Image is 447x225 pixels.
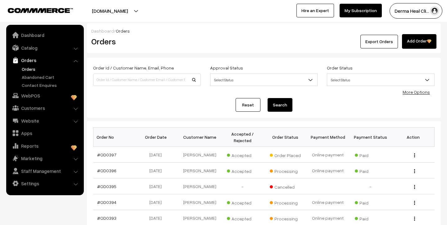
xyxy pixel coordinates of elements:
[116,28,130,34] span: Orders
[8,90,82,101] a: WebPOS
[414,185,415,189] img: Menu
[340,4,382,17] a: My Subscription
[136,163,178,178] td: [DATE]
[178,147,221,163] td: [PERSON_NAME]
[390,3,442,19] button: Derma Heal Cli…
[296,4,334,17] a: Hire an Expert
[91,37,200,46] h2: Orders
[210,74,318,86] span: Select Status
[93,128,136,147] th: Order No
[270,182,301,190] span: Cancelled
[349,178,392,194] td: -
[178,128,221,147] th: Customer Name
[93,74,201,86] input: Order Id / Customer Name / Customer Email / Customer Phone
[270,198,301,206] span: Processing
[97,168,116,173] a: #OD0396
[306,194,349,210] td: Online payment
[355,214,386,222] span: Paid
[268,98,292,112] button: Search
[403,89,430,95] a: More Options
[8,115,82,126] a: Website
[20,82,82,88] a: Contact Enquires
[227,214,258,222] span: Accepted
[97,200,116,205] a: #OD0394
[236,98,260,112] a: Reset
[20,66,82,72] a: Orders
[270,166,301,174] span: Processing
[8,153,82,164] a: Marketing
[8,29,82,41] a: Dashboard
[414,153,415,157] img: Menu
[8,8,73,13] img: COMMMERCE
[8,140,82,151] a: Reports
[327,65,353,71] label: Order Status
[210,65,243,71] label: Approval Status
[97,152,116,157] a: #OD0397
[306,147,349,163] td: Online payment
[414,217,415,221] img: Menu
[136,128,178,147] th: Order Date
[355,166,386,174] span: Paid
[20,74,82,80] a: Abandoned Cart
[221,178,264,194] td: -
[178,194,221,210] td: [PERSON_NAME]
[414,201,415,205] img: Menu
[306,163,349,178] td: Online payment
[430,6,439,16] img: user
[306,128,349,147] th: Payment Method
[355,198,386,206] span: Paid
[8,102,82,114] a: Customers
[136,194,178,210] td: [DATE]
[97,184,116,189] a: #OD0395
[91,28,114,34] a: Dashboard
[8,165,82,177] a: Staff Management
[8,178,82,189] a: Settings
[97,215,116,221] a: #OD0393
[8,55,82,66] a: Orders
[8,42,82,53] a: Catalog
[227,151,258,159] span: Accepted
[270,214,301,222] span: Processing
[355,151,386,159] span: Paid
[91,28,436,34] div: /
[136,178,178,194] td: [DATE]
[327,74,435,86] span: Select Status
[227,166,258,174] span: Accepted
[136,147,178,163] td: [DATE]
[414,169,415,173] img: Menu
[221,128,264,147] th: Accepted / Rejected
[360,35,398,48] button: Export Orders
[349,128,392,147] th: Payment Status
[402,34,436,49] a: Add Order
[70,3,150,19] button: [DOMAIN_NAME]
[270,151,301,159] span: Order Placed
[178,163,221,178] td: [PERSON_NAME]
[392,128,434,147] th: Action
[264,128,306,147] th: Order Status
[327,74,434,85] span: Select Status
[8,6,62,14] a: COMMMERCE
[8,128,82,139] a: Apps
[93,65,174,71] label: Order Id / Customer Name, Email, Phone
[210,74,318,85] span: Select Status
[178,178,221,194] td: [PERSON_NAME]
[227,198,258,206] span: Accepted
